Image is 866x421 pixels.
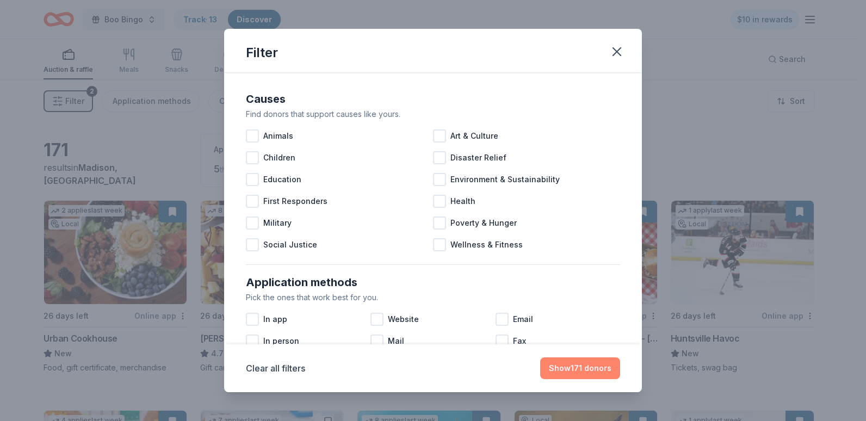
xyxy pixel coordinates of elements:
[388,335,404,348] span: Mail
[263,151,295,164] span: Children
[388,313,419,326] span: Website
[263,173,301,186] span: Education
[513,313,533,326] span: Email
[263,335,299,348] span: In person
[246,274,620,291] div: Application methods
[246,291,620,304] div: Pick the ones that work best for you.
[450,151,506,164] span: Disaster Relief
[246,108,620,121] div: Find donors that support causes like yours.
[246,90,620,108] div: Causes
[263,195,327,208] span: First Responders
[263,313,287,326] span: In app
[246,362,305,375] button: Clear all filters
[450,129,498,143] span: Art & Culture
[450,216,517,230] span: Poverty & Hunger
[450,173,560,186] span: Environment & Sustainability
[450,238,523,251] span: Wellness & Fitness
[540,357,620,379] button: Show171 donors
[263,129,293,143] span: Animals
[513,335,526,348] span: Fax
[263,238,317,251] span: Social Justice
[246,44,278,61] div: Filter
[263,216,292,230] span: Military
[450,195,475,208] span: Health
